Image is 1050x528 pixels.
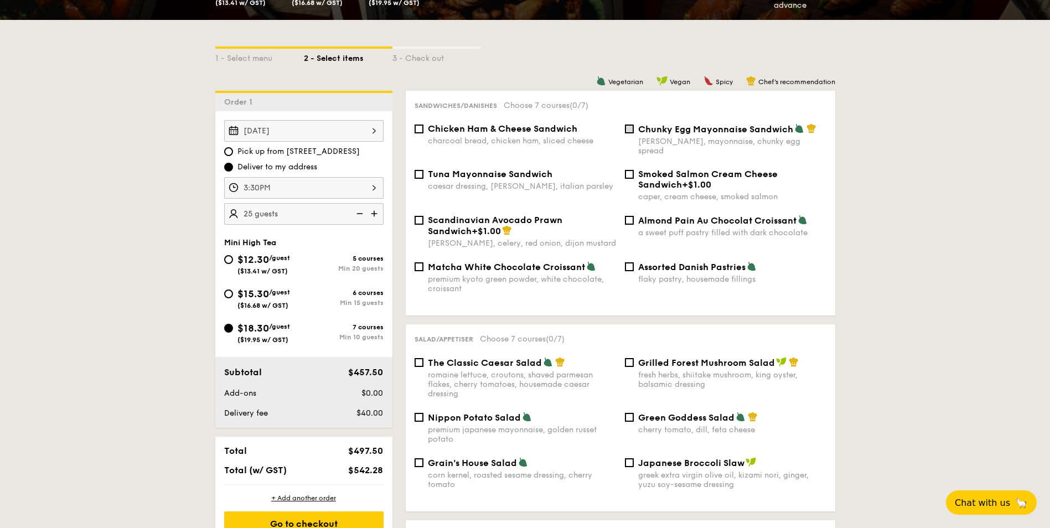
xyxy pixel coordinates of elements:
[367,203,384,224] img: icon-add.58712e84.svg
[224,408,268,418] span: Delivery fee
[415,170,423,179] input: Tuna Mayonnaise Sandwichcaesar dressing, [PERSON_NAME], italian parsley
[638,169,778,190] span: Smoked Salmon Cream Cheese Sandwich
[269,254,290,262] span: /guest
[224,465,287,475] span: Total (w/ GST)
[415,102,497,110] span: Sandwiches/Danishes
[415,358,423,367] input: The Classic Caesar Saladromaine lettuce, croutons, shaved parmesan flakes, cherry tomatoes, house...
[304,333,384,341] div: Min 10 guests
[428,182,616,191] div: caesar dressing, [PERSON_NAME], italian parsley
[570,101,588,110] span: (0/7)
[215,49,304,64] div: 1 - Select menu
[716,78,733,86] span: Spicy
[428,412,521,423] span: Nippon Potato Salad
[758,78,835,86] span: Chef's recommendation
[625,170,634,179] input: Smoked Salmon Cream Cheese Sandwich+$1.00caper, cream cheese, smoked salmon
[670,78,690,86] span: Vegan
[356,408,383,418] span: $40.00
[522,412,532,422] img: icon-vegetarian.fe4039eb.svg
[428,215,562,236] span: Scandinavian Avocado Prawn Sandwich
[415,458,423,467] input: Grain's House Saladcorn kernel, roasted sesame dressing, cherry tomato
[428,370,616,398] div: romaine lettuce, croutons, shaved parmesan flakes, cherry tomatoes, housemade caesar dressing
[543,357,553,367] img: icon-vegetarian.fe4039eb.svg
[638,412,735,423] span: Green Goddess Salad
[224,120,384,142] input: Event date
[625,125,634,133] input: Chunky Egg Mayonnaise Sandwich[PERSON_NAME], mayonnaise, chunky egg spread
[304,323,384,331] div: 7 courses
[237,146,360,157] span: Pick up from [STREET_ADDRESS]
[304,289,384,297] div: 6 courses
[638,228,826,237] div: a sweet puff pastry filled with dark chocolate
[224,367,262,377] span: Subtotal
[428,169,552,179] span: Tuna Mayonnaise Sandwich
[350,203,367,224] img: icon-reduce.1d2dbef1.svg
[415,335,473,343] span: Salad/Appetiser
[224,177,384,199] input: Event time
[518,457,528,467] img: icon-vegetarian.fe4039eb.svg
[638,215,796,226] span: Almond Pain Au Chocolat Croissant
[638,275,826,284] div: flaky pastry, housemade fillings
[746,76,756,86] img: icon-chef-hat.a58ddaea.svg
[638,358,775,368] span: Grilled Forest Mushroom Salad
[608,78,643,86] span: Vegetarian
[625,262,634,271] input: Assorted Danish Pastriesflaky pastry, housemade fillings
[348,367,383,377] span: $457.50
[546,334,565,344] span: (0/7)
[428,425,616,444] div: premium japanese mayonnaise, golden russet potato
[415,413,423,422] input: Nippon Potato Saladpremium japanese mayonnaise, golden russet potato
[625,358,634,367] input: Grilled Forest Mushroom Saladfresh herbs, shiitake mushroom, king oyster, balsamic dressing
[625,413,634,422] input: Green Goddess Saladcherry tomato, dill, feta cheese
[638,137,826,156] div: [PERSON_NAME], mayonnaise, chunky egg spread
[224,446,247,456] span: Total
[269,323,290,330] span: /guest
[555,357,565,367] img: icon-chef-hat.a58ddaea.svg
[361,389,383,398] span: $0.00
[304,49,392,64] div: 2 - Select items
[237,322,269,334] span: $18.30
[794,123,804,133] img: icon-vegetarian.fe4039eb.svg
[946,490,1037,515] button: Chat with us🦙
[304,299,384,307] div: Min 15 guests
[638,458,744,468] span: Japanese Broccoli Slaw
[428,136,616,146] div: charcoal bread, chicken ham, sliced cheese
[224,324,233,333] input: $18.30/guest($19.95 w/ GST)7 coursesMin 10 guests
[736,412,746,422] img: icon-vegetarian.fe4039eb.svg
[806,123,816,133] img: icon-chef-hat.a58ddaea.svg
[304,255,384,262] div: 5 courses
[625,216,634,225] input: Almond Pain Au Chocolat Croissanta sweet puff pastry filled with dark chocolate
[428,275,616,293] div: premium kyoto green powder, white chocolate, croissant
[638,192,826,201] div: caper, cream cheese, smoked salmon
[504,101,588,110] span: Choose 7 courses
[789,357,799,367] img: icon-chef-hat.a58ddaea.svg
[747,261,757,271] img: icon-vegetarian.fe4039eb.svg
[415,262,423,271] input: Matcha White Chocolate Croissantpremium kyoto green powder, white chocolate, croissant
[237,288,269,300] span: $15.30
[428,470,616,489] div: corn kernel, roasted sesame dressing, cherry tomato
[348,446,383,456] span: $497.50
[237,253,269,266] span: $12.30
[746,457,757,467] img: icon-vegan.f8ff3823.svg
[748,412,758,422] img: icon-chef-hat.a58ddaea.svg
[224,494,384,503] div: + Add another order
[1015,496,1028,509] span: 🦙
[502,225,512,235] img: icon-chef-hat.a58ddaea.svg
[596,76,606,86] img: icon-vegetarian.fe4039eb.svg
[682,179,711,190] span: +$1.00
[237,267,288,275] span: ($13.41 w/ GST)
[638,262,746,272] span: Assorted Danish Pastries
[638,470,826,489] div: greek extra virgin olive oil, kizami nori, ginger, yuzu soy-sesame dressing
[224,238,276,247] span: Mini High Tea
[638,370,826,389] div: fresh herbs, shiitake mushroom, king oyster, balsamic dressing
[224,147,233,156] input: Pick up from [STREET_ADDRESS]
[798,215,808,225] img: icon-vegetarian.fe4039eb.svg
[480,334,565,344] span: Choose 7 courses
[392,49,481,64] div: 3 - Check out
[625,458,634,467] input: Japanese Broccoli Slawgreek extra virgin olive oil, kizami nori, ginger, yuzu soy-sesame dressing
[428,458,517,468] span: Grain's House Salad
[656,76,668,86] img: icon-vegan.f8ff3823.svg
[304,265,384,272] div: Min 20 guests
[348,465,383,475] span: $542.28
[428,262,585,272] span: Matcha White Chocolate Croissant
[586,261,596,271] img: icon-vegetarian.fe4039eb.svg
[638,425,826,434] div: cherry tomato, dill, feta cheese
[776,357,787,367] img: icon-vegan.f8ff3823.svg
